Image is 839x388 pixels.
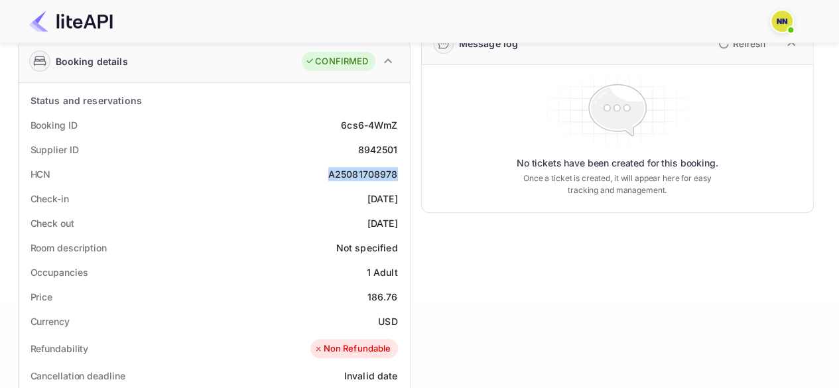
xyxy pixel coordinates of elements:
[31,143,79,157] div: Supplier ID
[367,216,398,230] div: [DATE]
[341,118,397,132] div: 6cs6-4WmZ
[31,167,51,181] div: HCN
[517,157,718,170] p: No tickets have been created for this booking.
[710,33,771,54] button: Refresh
[459,36,519,50] div: Message log
[344,369,398,383] div: Invalid date
[771,11,793,32] img: N/A N/A
[31,118,78,132] div: Booking ID
[31,314,70,328] div: Currency
[29,11,113,32] img: LiteAPI Logo
[357,143,397,157] div: 8942501
[366,265,397,279] div: 1 Adult
[31,216,74,230] div: Check out
[378,314,397,328] div: USD
[31,241,107,255] div: Room description
[31,265,88,279] div: Occupancies
[513,172,722,196] p: Once a ticket is created, it will appear here for easy tracking and management.
[31,290,53,304] div: Price
[31,342,89,356] div: Refundability
[56,54,128,68] div: Booking details
[367,192,398,206] div: [DATE]
[305,55,368,68] div: CONFIRMED
[31,369,125,383] div: Cancellation deadline
[314,342,391,356] div: Non Refundable
[31,94,142,107] div: Status and reservations
[367,290,398,304] div: 186.76
[328,167,398,181] div: A25081708978
[31,192,69,206] div: Check-in
[336,241,398,255] div: Not specified
[733,36,765,50] p: Refresh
